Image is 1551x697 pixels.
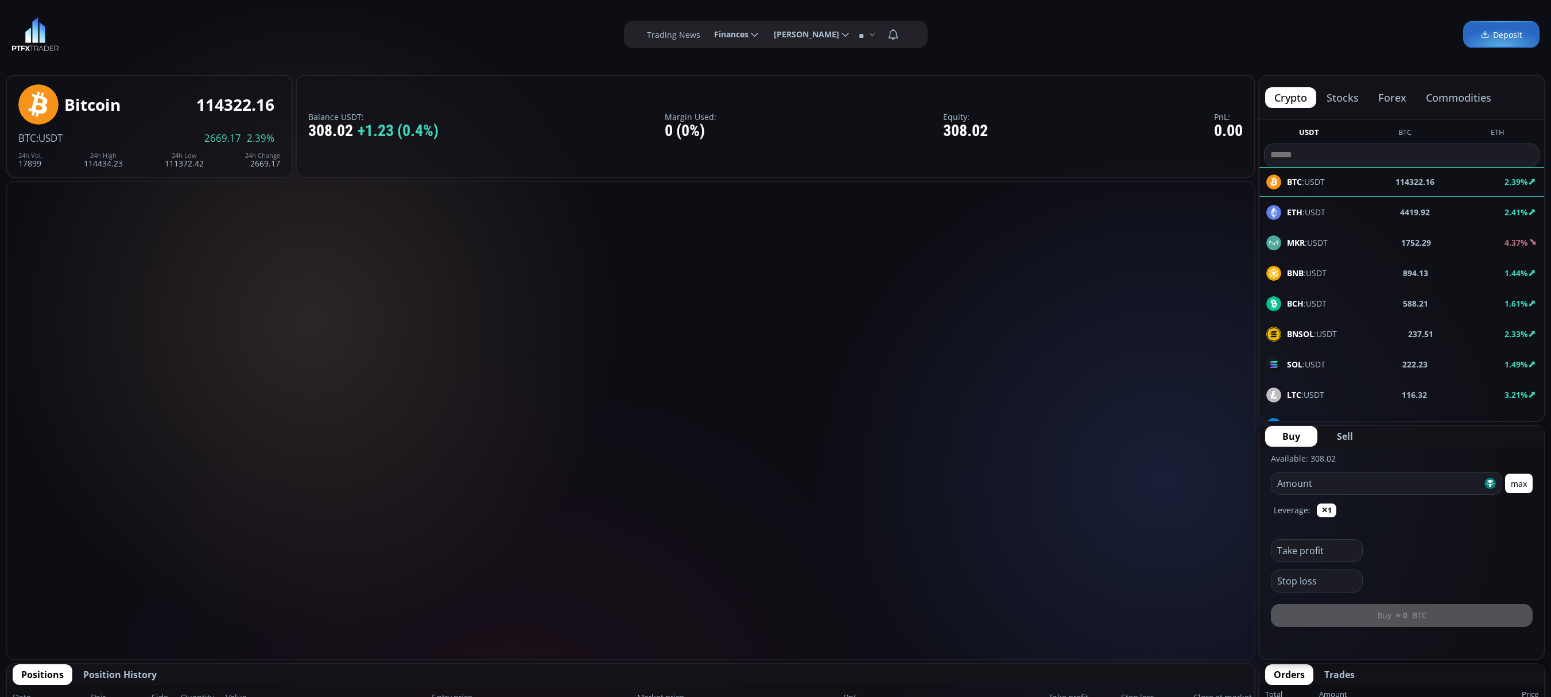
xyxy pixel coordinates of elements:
div: 308.02 [943,122,988,140]
label: Balance USDT: [308,113,439,121]
button: Orders [1265,664,1313,685]
b: BNSOL [1287,328,1314,339]
b: LTC [1287,389,1301,400]
b: 3.21% [1505,389,1528,400]
span: :USDT [1287,297,1327,309]
span: Orders [1274,668,1305,681]
button: ETH [1486,127,1509,141]
b: 222.23 [1402,358,1428,370]
span: :USDT [36,131,63,145]
b: 588.21 [1403,297,1428,309]
b: BNB [1287,268,1304,278]
div: 17899 [18,152,42,168]
div: 24h Vol. [18,152,42,159]
b: ETH [1287,207,1302,218]
span: :USDT [1287,206,1325,218]
img: LOGO [11,17,59,52]
div: 24h Change [245,152,280,159]
button: BTC [1394,127,1416,141]
button: Sell [1320,426,1370,447]
label: PnL: [1214,113,1243,121]
span: Buy [1282,429,1300,443]
b: 116.32 [1402,389,1427,401]
span: Positions [21,668,64,681]
span: :USDT [1287,328,1337,340]
div: 114322.16 [196,96,274,114]
button: forex [1369,87,1416,108]
span: Trades [1324,668,1355,681]
button: Trades [1316,664,1363,685]
button: commodities [1417,87,1500,108]
button: crypto [1265,87,1316,108]
label: Trading News [647,29,700,41]
span: :USDT [1287,389,1324,401]
b: DASH [1287,420,1309,431]
span: Finances [706,23,749,46]
div: 114434.23 [84,152,123,168]
span: Sell [1337,429,1353,443]
div: 111372.42 [165,152,204,168]
div: 0.00 [1214,122,1243,140]
button: stocks [1317,87,1368,108]
div: 0 (0%) [665,122,716,140]
b: 894.13 [1403,267,1428,279]
b: MKR [1287,237,1305,248]
b: BCH [1287,298,1304,309]
span: 2669.17 [204,133,241,144]
span: :USDT [1287,419,1332,431]
button: Buy [1265,426,1317,447]
b: -2.21% [1502,420,1528,431]
b: 4.37% [1505,237,1528,248]
b: 4419.92 [1400,206,1430,218]
span: :USDT [1287,267,1327,279]
div: 2669.17 [245,152,280,168]
button: Position History [75,664,165,685]
div: Bitcoin [64,96,121,114]
span: 2.39% [247,133,274,144]
b: 2.33% [1505,328,1528,339]
label: Equity: [943,113,988,121]
span: Position History [83,668,157,681]
b: 1752.29 [1401,237,1431,249]
span: +1.23 (0.4%) [358,122,439,140]
button: max [1505,474,1533,493]
b: 24.33 [1407,419,1428,431]
span: Deposit [1480,29,1522,41]
b: 2.41% [1505,207,1528,218]
button: USDT [1294,127,1324,141]
b: SOL [1287,359,1302,370]
b: 1.49% [1505,359,1528,370]
label: Margin Used: [665,113,716,121]
b: 1.61% [1505,298,1528,309]
span: :USDT [1287,237,1328,249]
span: BTC [18,131,36,145]
button: ✕1 [1317,504,1336,517]
div: 24h Low [165,152,204,159]
div: 24h High [84,152,123,159]
span: [PERSON_NAME] [766,23,839,46]
label: Available: 308.02 [1271,453,1336,464]
b: 237.51 [1408,328,1433,340]
b: 1.44% [1505,268,1528,278]
button: Positions [13,664,72,685]
a: Deposit [1463,21,1540,48]
div: 308.02 [308,122,439,140]
label: Leverage: [1274,504,1310,516]
span: :USDT [1287,358,1325,370]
